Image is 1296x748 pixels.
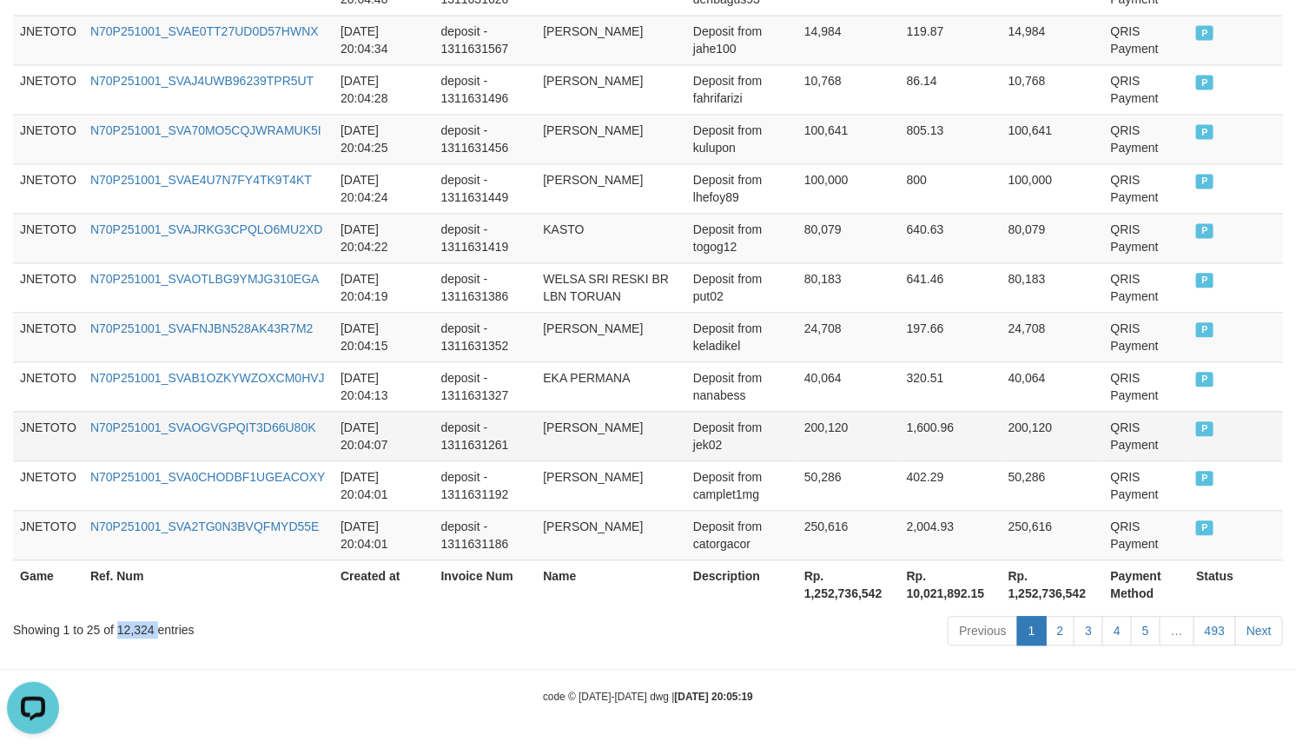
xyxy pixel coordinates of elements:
a: 493 [1194,616,1236,645]
span: PAID [1196,471,1213,486]
th: Payment Method [1104,559,1190,609]
td: 50,286 [1002,460,1104,510]
td: 40,064 [797,361,900,411]
th: Name [536,559,686,609]
td: deposit - 1311631352 [434,312,537,361]
td: [PERSON_NAME] [536,510,686,559]
a: 3 [1074,616,1103,645]
td: [PERSON_NAME] [536,312,686,361]
td: deposit - 1311631567 [434,15,537,64]
td: deposit - 1311631419 [434,213,537,262]
td: deposit - 1311631192 [434,460,537,510]
td: deposit - 1311631186 [434,510,537,559]
td: QRIS Payment [1104,460,1190,510]
td: QRIS Payment [1104,510,1190,559]
td: [DATE] 20:04:25 [334,114,434,163]
button: Open LiveChat chat widget [7,7,59,59]
td: QRIS Payment [1104,163,1190,213]
td: [PERSON_NAME] [536,163,686,213]
span: PAID [1196,223,1213,238]
span: PAID [1196,25,1213,40]
a: N70P251001_SVAOGVGPQIT3D66U80K [90,420,316,434]
td: 200,120 [1002,411,1104,460]
td: 40,064 [1002,361,1104,411]
a: 1 [1017,616,1047,645]
td: deposit - 1311631496 [434,64,537,114]
td: 320.51 [900,361,1002,411]
span: PAID [1196,372,1213,387]
td: JNETOTO [13,64,83,114]
div: Showing 1 to 25 of 12,324 entries [13,614,527,639]
a: Next [1235,616,1283,645]
a: N70P251001_SVAE4U7N7FY4TK9T4KT [90,173,312,187]
span: PAID [1196,322,1213,337]
td: Deposit from togog12 [686,213,797,262]
td: [PERSON_NAME] [536,460,686,510]
td: 402.29 [900,460,1002,510]
td: JNETOTO [13,460,83,510]
td: Deposit from catorgacor [686,510,797,559]
span: PAID [1196,124,1213,139]
span: PAID [1196,174,1213,189]
td: 640.63 [900,213,1002,262]
td: 200,120 [797,411,900,460]
a: Previous [948,616,1017,645]
td: [DATE] 20:04:34 [334,15,434,64]
td: 100,000 [1002,163,1104,213]
a: N70P251001_SVAOTLBG9YMJG310EGA [90,272,320,286]
td: [DATE] 20:04:13 [334,361,434,411]
td: JNETOTO [13,361,83,411]
td: deposit - 1311631449 [434,163,537,213]
td: JNETOTO [13,213,83,262]
a: N70P251001_SVA2TG0N3BVQFMYD55E [90,520,320,533]
td: 10,768 [797,64,900,114]
td: [DATE] 20:04:28 [334,64,434,114]
td: 80,183 [797,262,900,312]
td: [DATE] 20:04:24 [334,163,434,213]
td: [PERSON_NAME] [536,411,686,460]
td: QRIS Payment [1104,361,1190,411]
small: code © [DATE]-[DATE] dwg | [543,691,753,703]
td: [PERSON_NAME] [536,15,686,64]
td: [DATE] 20:04:22 [334,213,434,262]
td: QRIS Payment [1104,114,1190,163]
td: Deposit from put02 [686,262,797,312]
td: KASTO [536,213,686,262]
th: Rp. 1,252,736,542 [1002,559,1104,609]
th: Ref. Num [83,559,334,609]
td: 1,600.96 [900,411,1002,460]
a: 5 [1131,616,1160,645]
a: … [1160,616,1194,645]
th: Invoice Num [434,559,537,609]
td: 14,984 [1002,15,1104,64]
td: 805.13 [900,114,1002,163]
td: 24,708 [797,312,900,361]
td: 14,984 [797,15,900,64]
td: 100,641 [797,114,900,163]
td: Deposit from keladikel [686,312,797,361]
td: QRIS Payment [1104,411,1190,460]
td: 100,000 [797,163,900,213]
td: deposit - 1311631456 [434,114,537,163]
span: PAID [1196,421,1213,436]
th: Created at [334,559,434,609]
td: Deposit from camplet1mg [686,460,797,510]
td: Deposit from nanabess [686,361,797,411]
td: deposit - 1311631386 [434,262,537,312]
a: N70P251001_SVAFNJBN528AK43R7M2 [90,321,314,335]
td: deposit - 1311631327 [434,361,537,411]
a: 2 [1046,616,1075,645]
td: QRIS Payment [1104,312,1190,361]
td: JNETOTO [13,262,83,312]
td: [DATE] 20:04:07 [334,411,434,460]
td: [PERSON_NAME] [536,64,686,114]
td: 800 [900,163,1002,213]
td: JNETOTO [13,510,83,559]
td: Deposit from kulupon [686,114,797,163]
a: N70P251001_SVAB1OZKYWZOXCM0HVJ [90,371,325,385]
td: 197.66 [900,312,1002,361]
td: 50,286 [797,460,900,510]
th: Status [1189,559,1283,609]
td: Deposit from lhefoy89 [686,163,797,213]
strong: [DATE] 20:05:19 [675,691,753,703]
